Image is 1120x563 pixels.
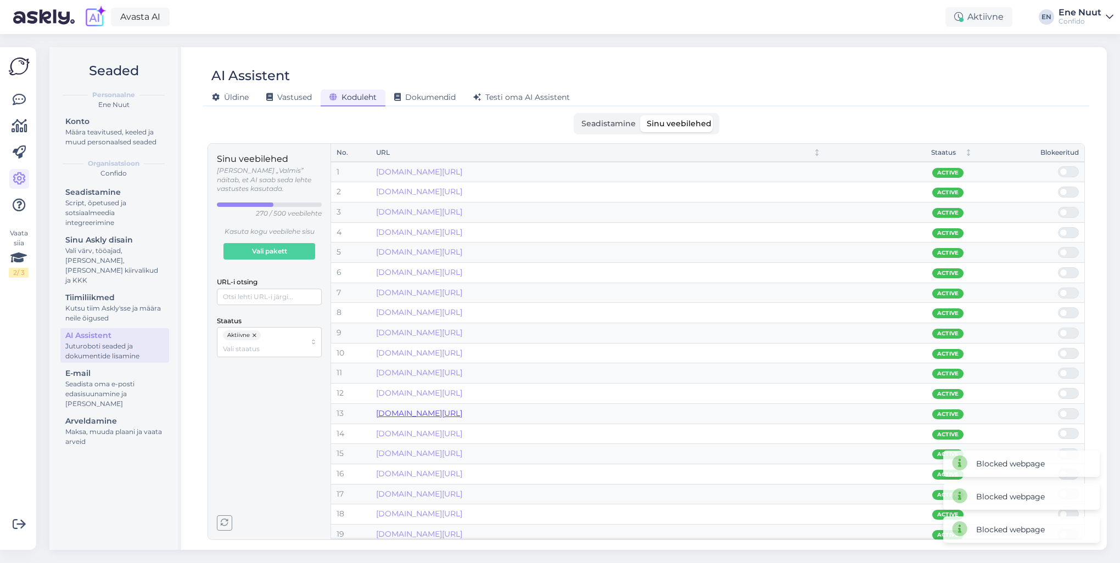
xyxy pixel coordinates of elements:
input: Otsi lehti URL-i järgi... [217,289,322,305]
a: [DOMAIN_NAME][URL] [376,247,462,257]
span: Sinu veebilehed [647,119,712,128]
div: Konto [65,116,164,127]
div: Vaata siia [9,228,29,278]
div: Tiimiliikmed [65,292,164,303]
a: [DOMAIN_NAME][URL] [376,207,462,217]
a: Avasta AI [111,8,170,26]
div: Blocked webpage [976,491,1045,503]
p: 270 / 500 veebilehte [256,209,322,218]
span: 1 [337,167,339,177]
input: Vali staatus [223,344,306,354]
a: [DOMAIN_NAME][URL] [376,388,462,398]
b: Personaalne [92,90,135,100]
a: E-mailSeadista oma e-posti edasisuunamine ja [PERSON_NAME] [60,366,169,410]
a: [DOMAIN_NAME][URL] [376,328,462,337]
span: 12 [337,388,344,398]
span: 19 [337,529,344,539]
span: Active [937,410,959,419]
span: 10 [337,348,344,358]
div: Blocked webpage [976,524,1045,536]
span: Active [937,209,959,217]
span: 2 [337,187,341,196]
a: AI AssistentJuturoboti seaded ja dokumentide lisamine [60,328,169,363]
span: Active [937,229,959,238]
span: 9 [337,328,341,337]
a: Vali pakett [223,243,315,260]
span: Active [937,249,959,257]
div: Confido [58,168,169,178]
a: ArveldamineMaksa, muuda plaani ja vaata arveid [60,414,169,448]
a: [DOMAIN_NAME][URL] [376,307,462,317]
th: URLNot sorted [371,144,826,162]
a: SeadistamineScript, õpetused ja sotsiaalmeedia integreerimine [60,185,169,229]
span: Vastused [266,92,312,102]
span: Seadistamine [581,119,636,128]
div: URL [376,148,804,158]
div: AI Assistent [65,330,164,341]
div: Blocked webpage [976,458,1045,470]
span: Üldine [212,92,249,102]
div: AI Assistent [211,65,290,86]
span: 8 [337,307,341,317]
div: EN [1039,9,1054,25]
span: Active [937,289,959,298]
a: [DOMAIN_NAME][URL] [376,368,462,378]
p: Sinu veebilehed [217,153,322,166]
label: Staatus [217,316,242,326]
span: Aktiivne [227,330,250,340]
p: [PERSON_NAME] „Valmis” näitab, et AI saab seda lehte vastustes kasutada. [217,166,322,194]
p: Kasuta kogu veebilehe sisu [217,227,322,237]
span: Active [937,329,959,338]
div: Seadistamine [65,187,164,198]
span: 6 [337,267,341,277]
label: URL-i otsing [217,277,257,288]
span: Koduleht [329,92,377,102]
span: Active [937,188,959,197]
a: KontoMäära teavitused, keeled ja muud personaalsed seaded [60,114,169,149]
div: E-mail [65,368,164,379]
div: Staatus [832,148,956,158]
div: Confido [1059,17,1101,26]
span: Testi oma AI Assistent [473,92,570,102]
div: Ene Nuut [1059,8,1101,17]
button: Reload pages [217,515,232,531]
span: 13 [337,408,344,418]
div: Kutsu tiim Askly'sse ja määra neile õigused [65,303,164,323]
div: Määra teavitused, keeled ja muud personaalsed seaded [65,127,164,147]
div: Sinu Askly disain [65,234,164,246]
a: [DOMAIN_NAME][URL] [376,448,462,458]
div: Aktiivne [945,7,1012,27]
div: No. [337,148,365,158]
div: 2 / 3 [9,268,29,278]
div: Maksa, muuda plaani ja vaata arveid [65,427,164,447]
span: Active [937,390,959,398]
span: Active [937,309,959,318]
span: Active [937,269,959,278]
img: explore-ai [83,5,107,29]
div: Not sorted [813,149,821,156]
b: Organisatsioon [88,159,139,168]
span: Active [937,369,959,378]
div: Not sorted [965,149,972,156]
span: Active [937,350,959,358]
span: 4 [337,227,341,237]
div: Juturoboti seaded ja dokumentide lisamine [65,341,164,361]
div: Arveldamine [65,415,164,427]
div: Vali värv, tööajad, [PERSON_NAME], [PERSON_NAME] kiirvalikud ja KKK [65,246,164,285]
a: [DOMAIN_NAME][URL] [376,288,462,297]
div: Script, õpetused ja sotsiaalmeedia integreerimine [65,198,164,228]
a: Ene NuutConfido [1059,8,1113,26]
span: Active [937,430,959,439]
div: Seadista oma e-posti edasisuunamine ja [PERSON_NAME] [65,379,164,409]
a: [DOMAIN_NAME][URL] [376,489,462,499]
span: 16 [337,469,344,478]
span: 3 [337,207,341,217]
a: [DOMAIN_NAME][URL] [376,469,462,478]
a: [DOMAIN_NAME][URL] [376,348,462,358]
span: 17 [337,489,344,499]
a: [DOMAIN_NAME][URL] [376,187,462,196]
a: [DOMAIN_NAME][URL] [376,267,462,277]
span: 11 [337,368,342,378]
th: StaatusNot sorted [826,144,978,162]
span: 18 [337,509,344,519]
